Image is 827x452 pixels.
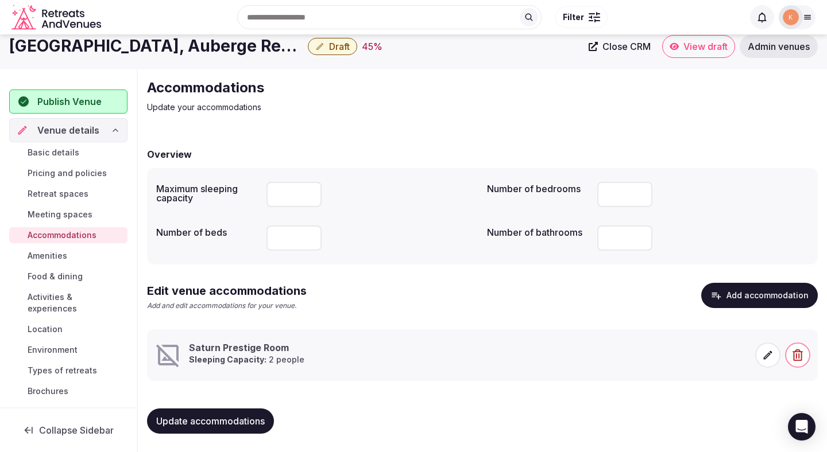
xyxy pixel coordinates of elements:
span: View draft [683,41,728,52]
span: Close CRM [602,41,651,52]
a: Ownership [9,406,127,430]
span: Draft [329,41,350,52]
button: Publish Venue [9,89,127,114]
span: Update accommodations [156,415,265,427]
a: View draft [662,35,735,58]
p: 2 people [189,354,304,365]
a: Pricing and policies [9,165,127,181]
a: Food & dining [9,268,127,285]
a: Location [9,321,127,337]
a: Activities & experiences [9,289,127,317]
button: Add accommodation [701,283,818,308]
a: Meeting spaces [9,206,127,223]
h2: Overview [147,147,192,161]
span: Amenities [28,250,67,262]
a: Accommodations [9,227,127,243]
span: Collapse Sidebar [39,424,114,436]
span: Food & dining [28,271,83,282]
button: Draft [308,38,357,55]
a: Brochures [9,383,127,399]
span: Environment [28,344,78,356]
div: Open Intercom Messenger [788,413,816,441]
h2: Edit venue accommodations [147,283,307,299]
span: Pricing and policies [28,167,107,179]
h3: Saturn Prestige Room [189,341,304,354]
span: Retreat spaces [28,188,88,200]
button: Collapse Sidebar [9,418,127,443]
span: Brochures [28,385,68,397]
span: Meeting spaces [28,209,92,220]
a: Environment [9,342,127,358]
button: Update accommodations [147,408,274,434]
span: Basic details [28,147,79,158]
a: Visit the homepage [11,5,103,30]
a: Amenities [9,248,127,264]
a: Admin venues [740,35,818,58]
a: Close CRM [582,35,658,58]
div: 45 % [362,40,382,53]
button: 45% [362,40,382,53]
a: Retreat spaces [9,186,127,202]
a: Types of retreats [9,363,127,379]
strong: Sleeping Capacity: [189,354,266,364]
p: Update your accommodations [147,102,533,113]
span: Accommodations [28,229,96,241]
h1: [GEOGRAPHIC_DATA], Auberge Resorts Collection [9,35,303,57]
label: Maximum sleeping capacity [156,184,257,202]
span: Location [28,324,63,335]
svg: Retreats and Venues company logo [11,5,103,30]
label: Number of beds [156,228,257,237]
h2: Accommodations [147,79,533,97]
span: Admin venues [748,41,810,52]
button: Filter [555,6,608,28]
p: Add and edit accommodations for your venue. [147,301,307,311]
span: Filter [563,11,584,23]
label: Number of bathrooms [487,228,588,237]
label: Number of bedrooms [487,184,588,193]
img: katsabado [783,9,799,25]
span: Types of retreats [28,365,97,376]
a: Basic details [9,145,127,161]
span: Activities & experiences [28,291,123,314]
span: Venue details [37,123,99,137]
span: Publish Venue [37,95,102,108]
